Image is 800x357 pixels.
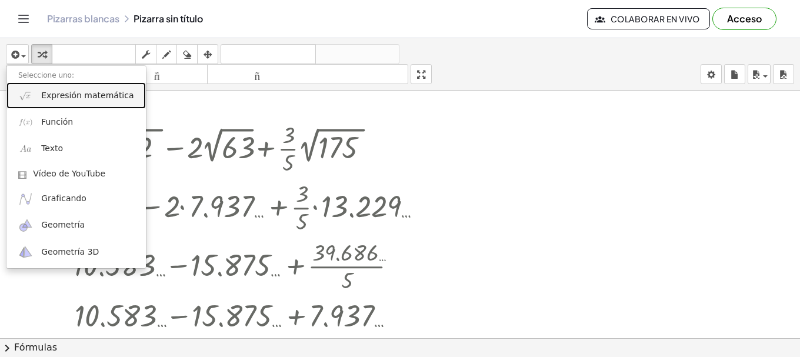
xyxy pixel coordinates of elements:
button: teclado [52,44,136,64]
a: Vídeo de YouTube [6,162,146,186]
button: Colaborar en vivo [587,8,710,29]
font: Fórmulas [14,342,57,353]
button: Cambiar navegación [14,9,33,28]
font: Texto [41,144,63,153]
img: ggb-3d.svg [18,245,33,259]
a: Función [6,109,146,135]
font: Expresión matemática [41,91,134,100]
font: Función [41,117,73,126]
font: teclado [55,49,133,60]
button: tamaño_del_formato [6,64,208,84]
a: Geometría 3D [6,239,146,265]
font: Pizarras blancas [47,12,119,25]
button: deshacer [221,44,316,64]
button: tamaño_del_formato [207,64,409,84]
font: Geometría 3D [41,247,99,256]
button: rehacer [315,44,399,64]
font: Vídeo de YouTube [33,169,105,178]
img: ggb-geometry.svg [18,218,33,233]
font: Graficando [41,193,86,203]
a: Pizarras blancas [47,13,119,25]
button: Acceso [712,8,776,30]
font: Geometría [41,220,85,229]
img: sqrt_x.png [18,88,33,103]
a: Geometría [6,212,146,239]
font: rehacer [318,49,396,60]
a: Expresión matemática [6,82,146,109]
img: Aa.png [18,142,33,156]
font: deshacer [224,49,313,60]
a: Texto [6,136,146,162]
font: Acceso [727,12,762,25]
font: Colaborar en vivo [611,14,700,24]
img: ggb-graphing.svg [18,192,33,206]
font: Seleccione uno: [18,71,74,79]
a: Graficando [6,186,146,212]
img: f_x.png [18,115,33,129]
font: tamaño_del_formato [210,69,406,80]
